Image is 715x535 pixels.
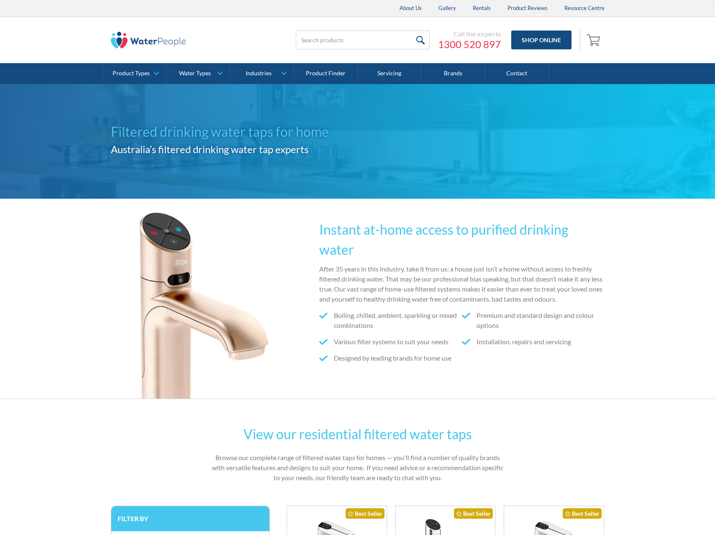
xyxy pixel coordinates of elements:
li: Installation, repairs and servicing [462,337,605,347]
p: Browse our complete range of filtered water taps for homes — you'll find a number of quality bran... [210,453,506,483]
a: Open empty cart [584,30,605,50]
li: Premium and standard design and colour options [462,310,605,330]
img: The Water People [111,32,186,49]
h3: Filter by [118,515,263,522]
a: Product Finder [294,63,358,84]
li: Designed by leading brands for home use [319,353,462,363]
div: Water Types [179,70,211,77]
a: Industries [230,63,293,84]
li: Various filter systems to suit your needs [319,337,462,347]
h2: Australia’s filtered drinking water tap experts [111,142,358,157]
div: Best Seller [563,508,602,519]
a: Product Types [103,63,166,84]
h2: View our residential filtered water taps [243,424,472,444]
div: Product Types [113,70,150,77]
a: Servicing [358,63,421,84]
a: Shop Online [511,31,571,49]
a: Brands [421,63,485,84]
div: Best Seller [454,508,493,519]
a: Contact [485,63,549,84]
li: Boiling, chilled, ambient, sparkling or mixed combinations [319,310,462,330]
p: After 35 years in this industry, take it from us: a house just isn’t a home without access to fre... [319,264,605,304]
h2: Instant at-home access to purified drinking water [319,220,605,260]
a: 1300 520 897 [438,38,501,51]
a: Water Types [167,63,230,84]
img: shopping cart [587,33,602,46]
h1: Filtered drinking water taps for home [111,122,358,142]
input: Search products [296,31,430,49]
img: plumbers [111,212,271,399]
div: Industries [246,70,272,77]
div: Best Seller [346,508,384,519]
div: Call the experts [438,30,501,38]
